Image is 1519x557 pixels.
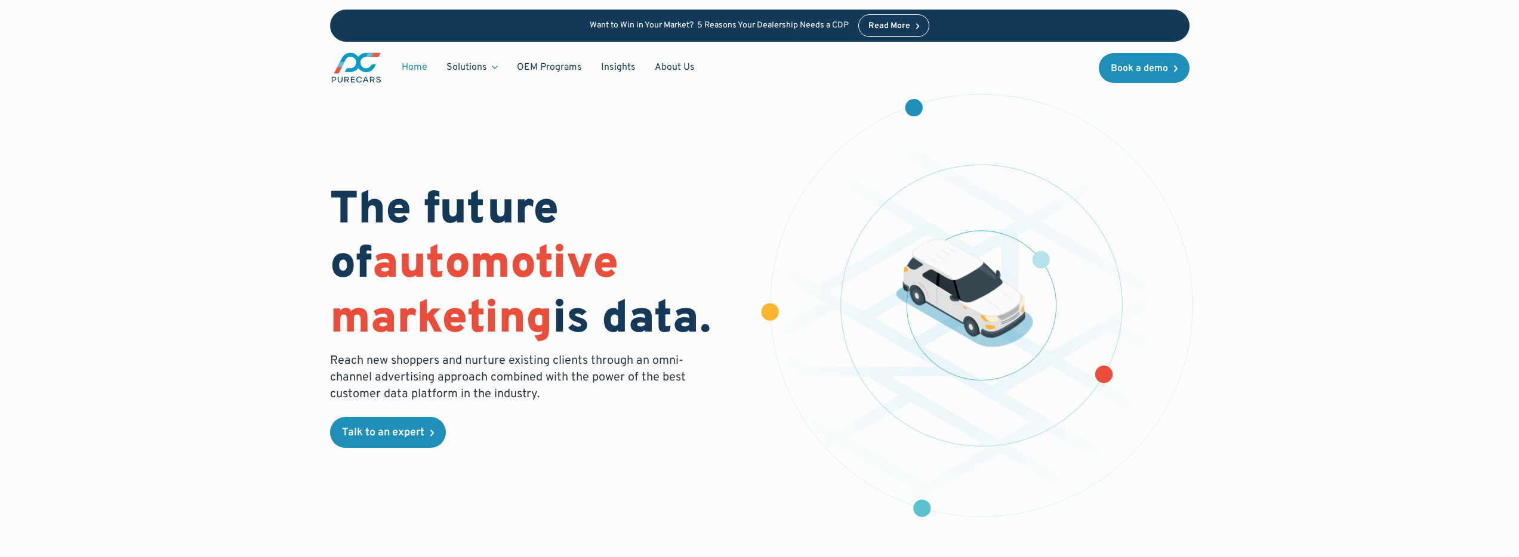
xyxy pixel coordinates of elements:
img: purecars logo [330,51,383,84]
a: About Us [645,56,704,79]
a: Book a demo [1099,53,1190,83]
div: Solutions [437,56,507,79]
div: Solutions [446,61,487,74]
div: Talk to an expert [342,428,424,438]
p: Reach new shoppers and nurture existing clients through an omni-channel advertising approach comb... [330,352,693,403]
span: automotive marketing [330,237,618,348]
a: main [330,51,383,84]
p: Want to Win in Your Market? 5 Reasons Your Dealership Needs a CDP [590,21,849,31]
img: illustration of a vehicle [896,239,1033,347]
a: Read More [858,14,930,37]
a: Talk to an expert [330,417,446,448]
div: Read More [868,22,910,30]
div: Book a demo [1111,64,1168,73]
a: Insights [591,56,645,79]
h1: The future of is data. [330,184,745,348]
a: OEM Programs [507,56,591,79]
a: Home [392,56,437,79]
